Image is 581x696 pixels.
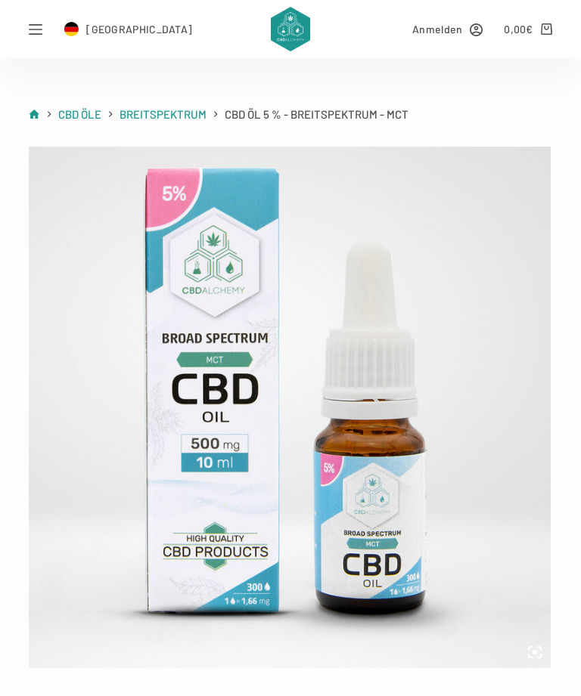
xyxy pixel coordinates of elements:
[504,23,533,36] bdi: 0,00
[29,23,42,36] button: Open off canvas
[526,23,533,36] span: €
[412,20,462,38] span: Anmelden
[271,7,310,52] img: CBD Alchemy
[58,107,101,121] span: CBD Öle
[120,107,207,121] span: Breitspektrum
[412,20,483,38] a: Anmelden
[64,20,192,38] a: Select Country
[225,105,409,124] span: CBD Öl 5 % - Breitspektrum - MCT
[58,105,101,124] a: CBD Öle
[120,105,207,124] a: Breitspektrum
[86,20,192,38] span: [GEOGRAPHIC_DATA]
[64,22,79,37] img: DE Flag
[29,147,551,668] img: cbd_oil-broad_spectrum-mct-5percent-10ml
[504,20,551,38] a: Shopping cart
